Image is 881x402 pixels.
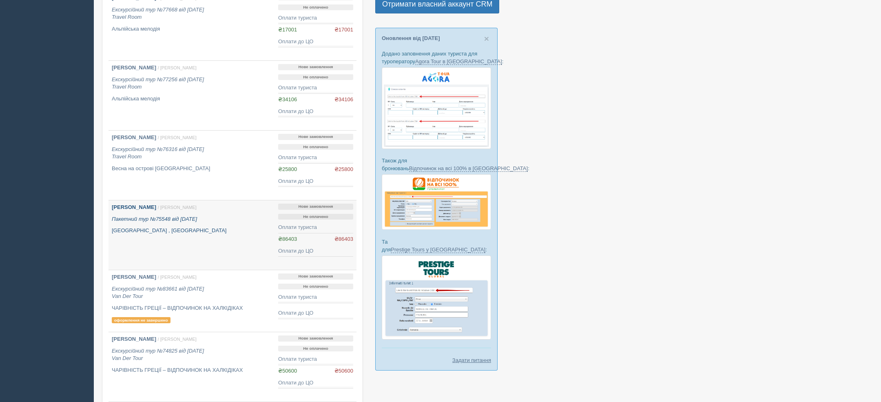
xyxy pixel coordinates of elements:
[112,7,204,20] i: Екскурсійний тур №77668 від [DATE] Travel Room
[334,235,353,243] span: ₴86403
[278,14,353,22] div: Оплати туриста
[382,67,491,149] img: agora-tour-%D1%84%D0%BE%D1%80%D0%BC%D0%B0-%D0%B1%D1%80%D0%BE%D0%BD%D1%8E%D0%B2%D0%B0%D0%BD%D0%BD%...
[112,134,156,140] b: [PERSON_NAME]
[112,216,197,222] i: Пакетний тур №75548 від [DATE]
[278,284,353,290] p: Не оплачено
[278,214,353,220] p: Не оплачено
[278,236,297,242] span: ₴86403
[278,144,353,150] p: Не оплачено
[112,317,170,324] p: оформлення не завершено
[278,74,353,80] p: Не оплачено
[278,134,353,140] p: Нове замовлення
[112,76,204,90] i: Екскурсійний тур №77256 від [DATE] Travel Room
[112,25,272,33] p: Альпійська мелодія
[112,204,156,210] b: [PERSON_NAME]
[382,255,491,340] img: prestige-tours-booking-form-crm-for-travel-agents.png
[112,227,272,235] p: [GEOGRAPHIC_DATA] , [GEOGRAPHIC_DATA]
[484,34,489,43] button: Close
[278,38,353,46] div: Оплати до ЦО
[158,337,197,342] span: / [PERSON_NAME]
[278,346,353,352] p: Не оплачено
[108,270,275,332] a: [PERSON_NAME] / [PERSON_NAME] Екскурсійний тур №83661 від [DATE]Van Der Tour ЧАРІВНІСТЬ ГРЕЦІЇ – ...
[334,96,353,104] span: ₴34106
[278,335,353,342] p: Нове замовлення
[278,293,353,301] div: Оплати туриста
[278,273,353,280] p: Нове замовлення
[334,166,353,173] span: ₴25800
[278,166,297,172] span: ₴25800
[112,146,204,160] i: Екскурсійний тур №76316 від [DATE] Travel Room
[278,154,353,162] div: Оплати туриста
[112,336,156,342] b: [PERSON_NAME]
[278,309,353,317] div: Оплати до ЦО
[484,34,489,43] span: ×
[278,355,353,363] div: Оплати туриста
[112,304,272,312] p: ЧАРІВНІСТЬ ГРЕЦІЇ – ВІДПОЧИНОК НА ХАЛКІДІКАХ
[278,84,353,92] div: Оплати туриста
[278,368,297,374] span: ₴50600
[382,174,491,230] img: otdihnavse100--%D1%84%D0%BE%D1%80%D0%BC%D0%B0-%D0%B1%D1%80%D0%BE%D0%BD%D0%B8%D1%80%D0%BE%D0%B2%D0...
[391,247,485,253] a: Prestige Tours у [GEOGRAPHIC_DATA]
[112,274,156,280] b: [PERSON_NAME]
[278,178,353,185] div: Оплати до ЦО
[278,96,297,102] span: ₴34106
[158,135,197,140] span: / [PERSON_NAME]
[409,165,528,172] a: Відпочинок на всі 100% в [GEOGRAPHIC_DATA]
[278,27,297,33] span: ₴17001
[382,35,440,41] a: Оновлення від [DATE]
[334,26,353,34] span: ₴17001
[112,286,204,300] i: Екскурсійний тур №83661 від [DATE] Van Der Tour
[112,64,156,71] b: [PERSON_NAME]
[382,157,491,172] p: Також для бронювань :
[278,224,353,231] div: Оплати туриста
[158,205,197,210] span: / [PERSON_NAME]
[278,4,353,11] p: Не оплачено
[108,200,275,270] a: [PERSON_NAME] / [PERSON_NAME] Пакетний тур №75548 від [DATE] [GEOGRAPHIC_DATA] , [GEOGRAPHIC_DATA]
[382,50,491,65] p: Додано заповнення даних туриста для туроператору :
[108,131,275,200] a: [PERSON_NAME] / [PERSON_NAME] Екскурсійний тур №76316 від [DATE]Travel Room Весна на острові [GEO...
[278,108,353,115] div: Оплати до ЦО
[278,379,353,387] div: Оплати до ЦО
[112,348,204,362] i: Екскурсійний тур №74825 від [DATE] Van Der Tour
[108,332,275,402] a: [PERSON_NAME] / [PERSON_NAME] Екскурсійний тур №74825 від [DATE]Van Der Tour ЧАРІВНІСТЬ ГРЕЦІЇ – ...
[278,247,353,255] div: Оплати до ЦО
[415,58,502,65] a: Agora Tour в [GEOGRAPHIC_DATA]
[108,61,275,130] a: [PERSON_NAME] / [PERSON_NAME] Екскурсійний тур №77256 від [DATE]Travel Room Альпійська мелодія
[112,366,272,374] p: ЧАРІВНІСТЬ ГРЕЦІЇ – ВІДПОЧИНОК НА ХАЛКІДІКАХ
[382,238,491,253] p: Та для :
[112,95,272,103] p: Альпійська мелодія
[158,275,197,280] span: / [PERSON_NAME]
[334,367,353,375] span: ₴50600
[112,165,272,173] p: Весна на острові [GEOGRAPHIC_DATA]
[278,64,353,70] p: Нове замовлення
[452,356,491,364] a: Задати питання
[278,204,353,210] p: Нове замовлення
[158,65,197,70] span: / [PERSON_NAME]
